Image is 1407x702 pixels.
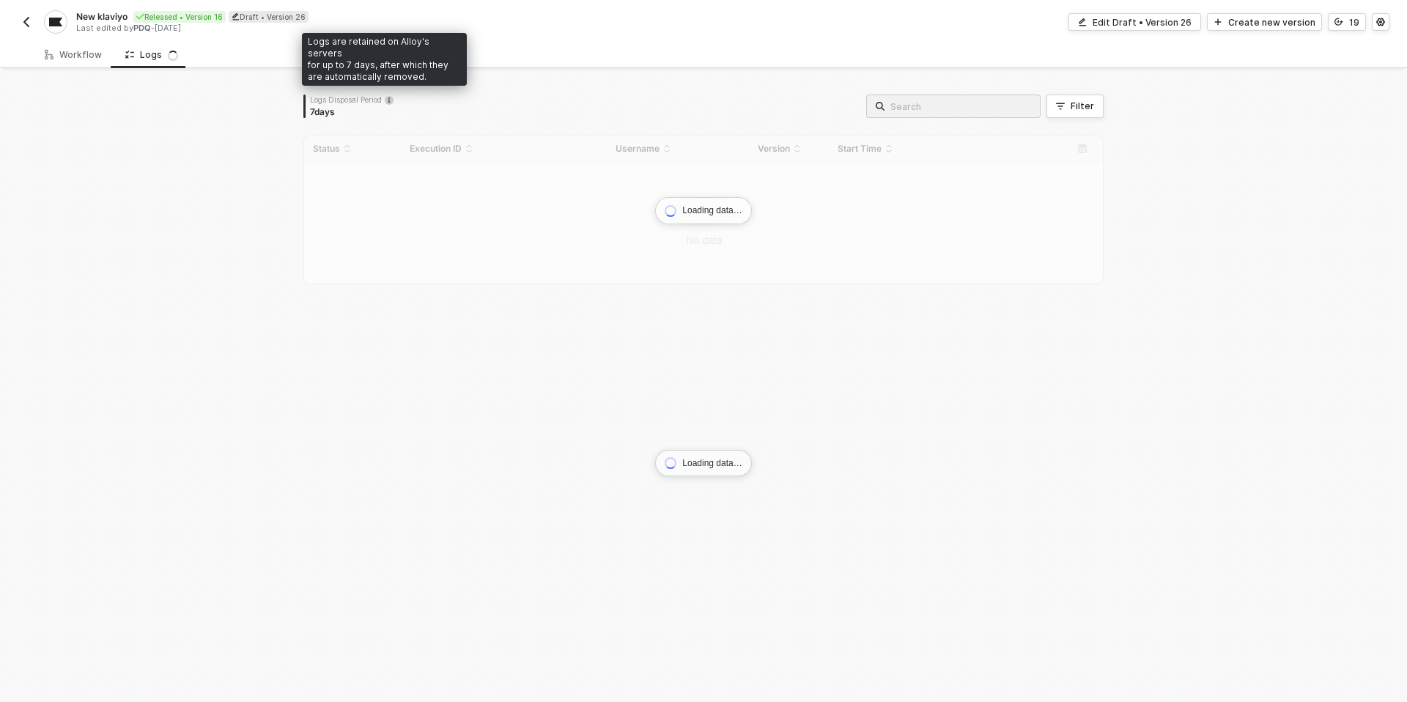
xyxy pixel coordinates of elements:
span: icon-edit [232,12,240,21]
input: Search [890,98,1031,114]
button: Create new version [1207,13,1322,31]
span: icon-settings [1376,18,1385,26]
div: Edit Draft • Version 26 [1093,16,1192,29]
button: Filter [1046,95,1104,118]
div: 7 days [310,106,394,118]
div: Filter [1071,100,1094,112]
span: icon-versioning [1334,18,1343,26]
div: Create new version [1228,16,1315,29]
div: Logs Disposal Period [310,95,394,105]
span: PDQ [133,23,151,33]
div: Logs [125,49,178,61]
div: Loading data… [655,450,751,477]
button: back [18,13,35,31]
div: 19 [1349,16,1359,29]
div: Last edited by - [DATE] [76,23,702,34]
span: New klaviyo [76,10,128,23]
span: icon-edit [1078,18,1087,26]
div: Workflow [45,49,102,61]
div: for up to 7 days, after which they are automatically removed. [308,59,461,83]
div: Loading data… [655,197,751,224]
button: 19 [1328,13,1366,31]
img: back [21,16,32,28]
img: integration-icon [49,15,62,29]
div: Released • Version 16 [133,11,226,23]
div: Logs are retained on Alloy's servers [308,36,461,59]
button: Edit Draft • Version 26 [1068,13,1201,31]
span: icon-play [1214,18,1222,26]
span: icon-loader [168,50,178,62]
div: Draft • Version 26 [229,11,309,23]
